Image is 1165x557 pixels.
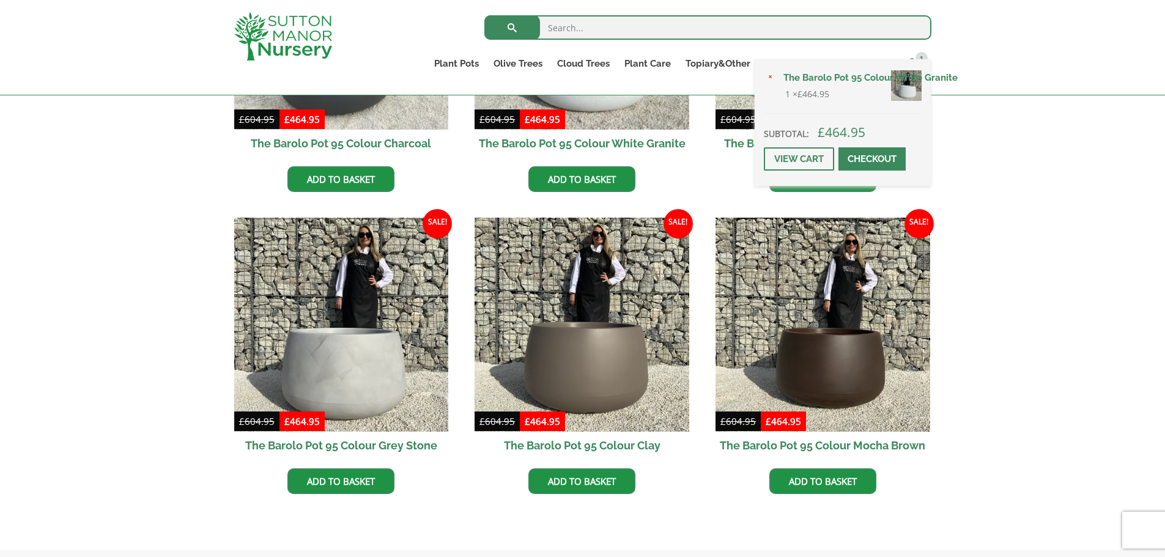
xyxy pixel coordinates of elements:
span: £ [818,124,825,141]
span: £ [239,415,245,427]
span: £ [284,113,290,125]
a: Add to basket: “The Barolo Pot 95 Colour White Granite” [528,166,635,192]
a: Add to basket: “The Barolo Pot 95 Colour Mocha Brown” [769,468,876,494]
span: £ [479,415,485,427]
a: Delivery [799,55,851,72]
h2: The Barolo Pot 95 Colour Charcoal [234,130,449,157]
span: Sale! [904,209,934,238]
span: £ [797,88,802,100]
img: The Barolo Pot 95 Colour White Granite [891,70,922,101]
span: £ [525,415,530,427]
span: £ [766,415,771,427]
a: Contact [851,55,900,72]
span: £ [525,113,530,125]
a: Remove The Barolo Pot 95 Colour White Granite from basket [764,72,777,85]
img: logo [234,12,332,61]
bdi: 604.95 [239,415,275,427]
a: Plant Pots [427,55,486,72]
h2: The Barolo Pot 95 Colour Grey Stone [234,432,449,459]
bdi: 604.95 [239,113,275,125]
span: £ [284,415,290,427]
a: View cart [764,147,834,171]
bdi: 464.95 [525,113,560,125]
span: 1 × [785,87,829,101]
h2: The Barolo Pot 95 Colour Mocha Brown [716,432,930,459]
a: Add to basket: “The Barolo Pot 95 Colour Charcoal” [287,166,394,192]
a: Sale! The Barolo Pot 95 Colour Clay [475,218,689,460]
bdi: 464.95 [818,124,865,141]
a: Sale! The Barolo Pot 95 Colour Mocha Brown [716,218,930,460]
span: £ [479,113,485,125]
bdi: 464.95 [284,113,320,125]
a: Sale! The Barolo Pot 95 Colour Grey Stone [234,218,449,460]
h2: The Barolo Pot 95 Colour Champagne [716,130,930,157]
span: £ [720,113,726,125]
img: The Barolo Pot 95 Colour Clay [475,218,689,432]
a: About [758,55,799,72]
a: Olive Trees [486,55,550,72]
bdi: 464.95 [525,415,560,427]
h2: The Barolo Pot 95 Colour White Granite [475,130,689,157]
span: Sale! [423,209,452,238]
bdi: 464.95 [766,415,801,427]
a: 1 [900,55,931,72]
bdi: 464.95 [797,88,829,100]
bdi: 604.95 [479,113,515,125]
a: Checkout [838,147,906,171]
span: 1 [915,52,928,64]
a: The Barolo Pot 95 Colour White Granite [776,68,922,87]
a: Add to basket: “The Barolo Pot 95 Colour Clay” [528,468,635,494]
img: The Barolo Pot 95 Colour Grey Stone [234,218,449,432]
img: The Barolo Pot 95 Colour Mocha Brown [716,218,930,432]
bdi: 464.95 [284,415,320,427]
a: Topiary&Other [678,55,758,72]
span: £ [239,113,245,125]
strong: Subtotal: [764,128,809,139]
span: £ [720,415,726,427]
bdi: 604.95 [479,415,515,427]
bdi: 604.95 [720,415,756,427]
span: Sale! [664,209,693,238]
a: Add to basket: “The Barolo Pot 95 Colour Grey Stone” [287,468,394,494]
a: Cloud Trees [550,55,617,72]
h2: The Barolo Pot 95 Colour Clay [475,432,689,459]
input: Search... [484,15,931,40]
bdi: 604.95 [720,113,756,125]
a: Plant Care [617,55,678,72]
